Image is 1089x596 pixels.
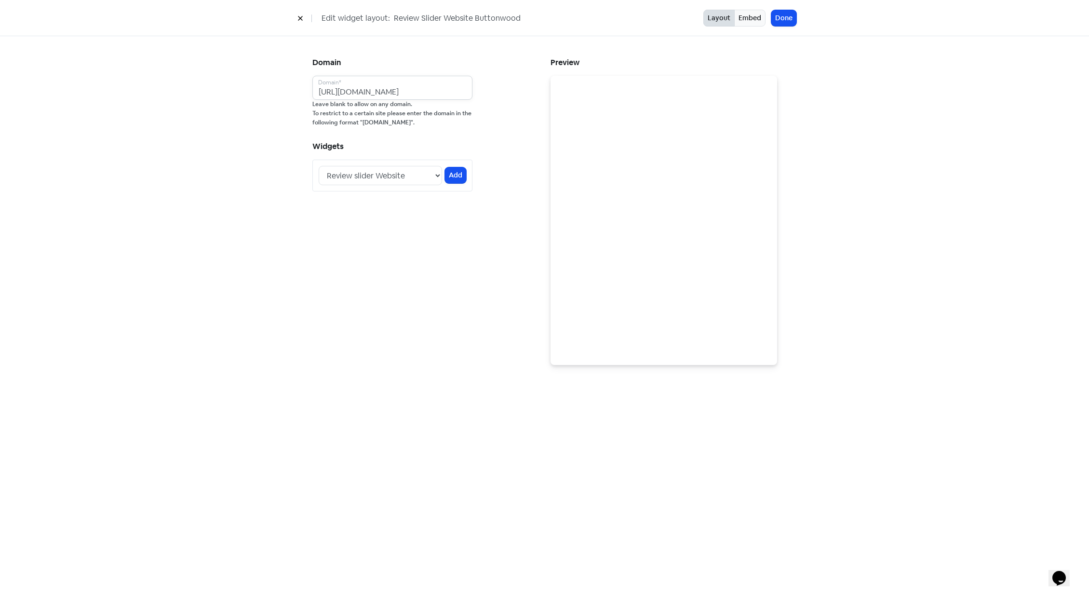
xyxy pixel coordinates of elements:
[312,139,472,154] h5: Widgets
[312,100,472,127] small: Leave blank to allow on any domain. To restrict to a certain site please enter the domain in the ...
[312,55,472,70] h5: Domain
[551,55,777,70] h5: Preview
[445,167,466,183] button: Add
[322,13,390,24] span: Edit widget layout:
[703,10,735,27] button: Layout
[771,10,796,26] button: Done
[734,10,766,27] button: Embed
[1049,557,1079,586] iframe: chat widget
[312,76,472,100] input: Domain*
